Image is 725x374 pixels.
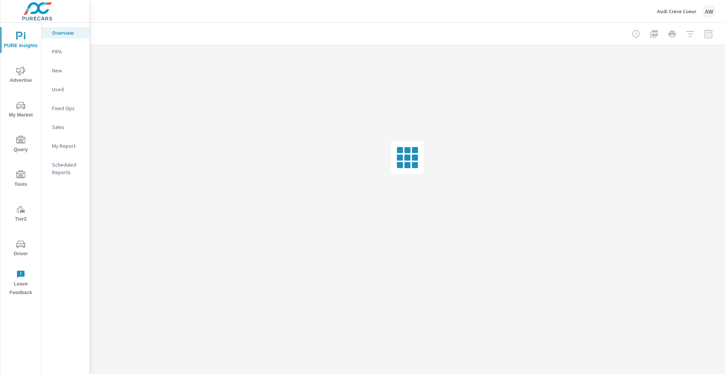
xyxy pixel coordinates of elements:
[0,23,41,300] div: nav menu
[42,121,89,133] div: Sales
[657,8,696,15] p: Audi Creve Coeur
[3,170,39,189] span: Tools
[42,65,89,76] div: New
[52,86,83,93] p: Used
[52,161,83,176] p: Scheduled Reports
[52,104,83,112] p: Fixed Ops
[42,140,89,152] div: My Report
[3,32,39,50] span: PURE Insights
[42,103,89,114] div: Fixed Ops
[42,46,89,57] div: PIPA
[3,66,39,85] span: Advertise
[42,84,89,95] div: Used
[52,142,83,150] p: My Report
[42,159,89,178] div: Scheduled Reports
[52,67,83,74] p: New
[52,48,83,55] p: PIPA
[702,5,716,18] div: AW
[42,27,89,38] div: Overview
[3,136,39,154] span: Query
[3,240,39,258] span: Driver
[3,270,39,297] span: Leave Feedback
[3,205,39,224] span: Tier2
[52,29,83,37] p: Overview
[3,101,39,120] span: My Market
[52,123,83,131] p: Sales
